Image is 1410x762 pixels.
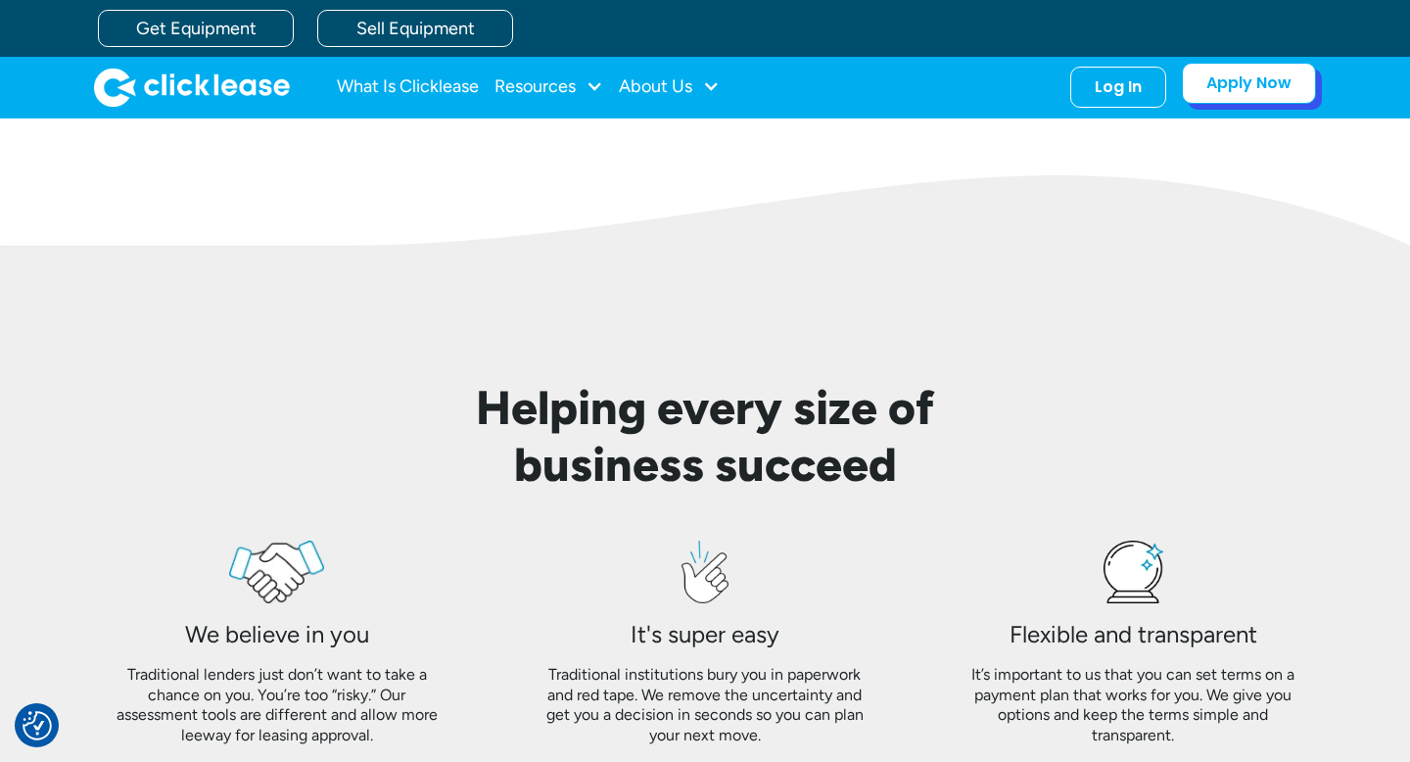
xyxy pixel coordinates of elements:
[494,68,603,107] div: Resources
[966,665,1300,746] div: It’s important to us that you can set terms on a payment plan that works for you. We give you opt...
[94,68,290,107] img: Clicklease logo
[1182,63,1316,104] a: Apply Now
[94,68,290,107] a: home
[110,665,444,746] div: Traditional lenders just don’t want to take a chance on you. You’re too “risky.” Our assessment t...
[1010,619,1257,649] div: Flexible and transparent
[1104,541,1163,603] img: A crystal ball icon
[1095,77,1142,97] div: Log In
[229,541,323,603] img: An icon of two hands clasping
[631,619,779,649] div: It's super easy
[185,619,369,649] div: We believe in you
[454,380,956,493] h2: Helping every size of business succeed
[23,711,52,740] img: Revisit consent button
[538,665,871,746] div: Traditional institutions bury you in paperwork and red tape. We remove the uncertainty and get yo...
[23,711,52,740] button: Consent Preferences
[681,541,728,603] img: Pointing finger icon
[337,68,479,107] a: What Is Clicklease
[619,68,720,107] div: About Us
[98,10,294,47] a: Get Equipment
[317,10,513,47] a: Sell Equipment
